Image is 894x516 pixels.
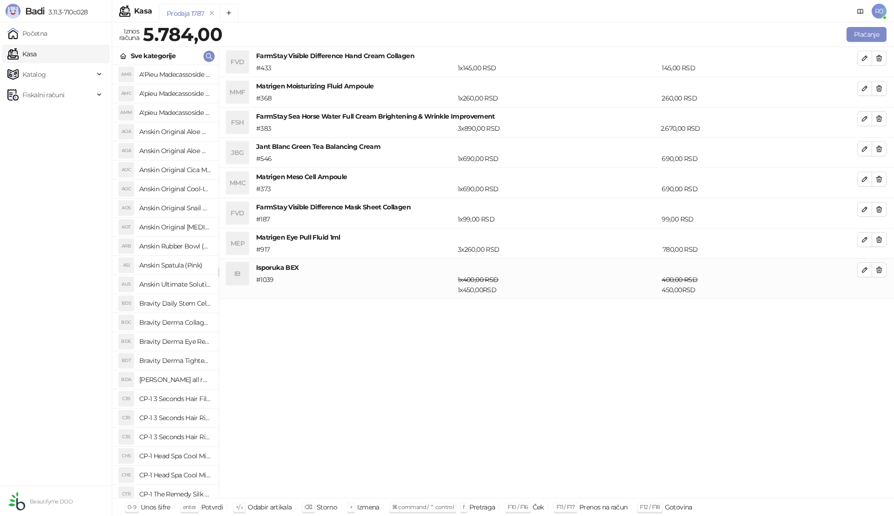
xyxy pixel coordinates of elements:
[256,232,857,242] h4: Matrigen Eye Pull Fluid 1ml
[236,503,243,510] span: ↑/↓
[853,4,868,19] a: Dokumentacija
[134,7,152,15] div: Kasa
[139,277,211,292] h4: Anskin Ultimate Solution Modeling Activator 1000ml
[117,25,141,44] div: Iznos računa
[665,501,692,513] div: Gotovina
[119,429,134,444] div: C3S
[22,65,46,84] span: Katalog
[533,501,544,513] div: Ček
[183,503,196,510] span: enter
[226,172,249,194] div: MMC
[131,51,176,61] div: Sve kategorije
[660,275,859,295] div: 450,00 RSD
[317,501,337,513] div: Storno
[139,315,211,330] h4: Bravity Derma Collagen Eye Cream
[45,8,88,16] span: 3.11.3-710c028
[119,86,134,101] div: AMC
[456,123,659,134] div: 3 x 890,00 RSD
[640,503,660,510] span: F12 / F18
[30,498,73,505] small: Beautifyme DOO
[119,410,134,425] div: C3S
[119,143,134,158] div: AOA
[456,154,660,164] div: 1 x 690,00 RSD
[254,244,456,255] div: # 917
[256,51,857,61] h4: FarmStay Visible Difference Hand Cream Collagen
[660,154,859,164] div: 690,00 RSD
[469,501,495,513] div: Pretraga
[119,67,134,82] div: AMS
[139,124,211,139] h4: Anskin Original Aloe Modeling Mask (Refill) 240g
[456,244,661,255] div: 3 x 260,00 RSD
[305,503,312,510] span: ⌫
[220,4,238,22] button: Add tab
[556,503,575,510] span: F11 / F17
[139,410,211,425] h4: CP-1 3 Seconds Hair Ringer Hair Fill-up Ampoule
[254,154,456,164] div: # 546
[128,503,136,510] span: 0-9
[206,9,218,17] button: remove
[119,201,134,215] div: AOS
[119,105,134,120] div: AMM
[119,487,134,502] div: CTR
[226,262,249,285] div: IB
[226,232,249,255] div: MEP
[119,277,134,292] div: AUS
[139,258,211,273] h4: Anskin Spatula (Pink)
[7,45,36,63] a: Kasa
[456,63,660,73] div: 1 x 145,00 RSD
[256,81,857,91] h4: Matrigen Moisturizing Fluid Ampoule
[167,8,204,19] div: Prodaja 1787
[139,353,211,368] h4: Bravity Derma Tightening Neck Ampoule
[661,244,859,255] div: 780,00 RSD
[256,262,857,273] h4: Isporuka BEX
[254,275,456,295] div: # 1039
[660,214,859,224] div: 99,00 RSD
[139,67,211,82] h4: A'Pieu Madecassoside Sleeping Mask
[579,501,627,513] div: Prenos na račun
[139,334,211,349] h4: Bravity Derma Eye Repair Ampoule
[248,501,291,513] div: Odabir artikala
[119,334,134,349] div: BDE
[139,105,211,120] h4: A'pieu Madecassoside Moisture Gel Cream
[256,202,857,212] h4: FarmStay Visible Difference Mask Sheet Collagen
[508,503,528,510] span: F10 / F16
[226,81,249,103] div: MMF
[119,315,134,330] div: BDC
[119,124,134,139] div: AOA
[659,123,860,134] div: 2.670,00 RSD
[254,63,456,73] div: # 433
[119,239,134,254] div: ARB
[139,220,211,235] h4: Anskin Original [MEDICAL_DATA] Modeling Mask 240g
[456,214,660,224] div: 1 x 99,00 RSD
[22,86,64,104] span: Fiskalni računi
[139,162,211,177] h4: Anskin Original Cica Modeling Mask 240g
[392,503,454,510] span: ⌘ command / ⌃ control
[6,4,20,19] img: Logo
[139,181,211,196] h4: Anskin Original Cool-Ice Modeling Mask 1kg
[872,4,887,19] span: R0
[119,391,134,406] div: C3S
[256,111,857,121] h4: FarmStay Sea Horse Water Full Cream Brightening & Wrinkle Improvement
[660,93,859,103] div: 260,00 RSD
[119,468,134,482] div: CHS
[139,296,211,311] h4: Bravity Daily Stem Cell Sleeping Pack
[139,201,211,215] h4: Anskin Original Snail Modeling Mask 1kg
[254,93,456,103] div: # 368
[456,275,660,295] div: 1 x 450,00 RSD
[660,184,859,194] div: 690,00 RSD
[7,24,47,43] a: Početna
[119,220,134,235] div: AOT
[256,172,857,182] h4: Matrigen Meso Cell Ampoule
[463,503,464,510] span: f
[119,353,134,368] div: BDT
[139,391,211,406] h4: CP-1 3 Seconds Hair Fill-up Waterpack
[119,296,134,311] div: BDS
[226,111,249,134] div: FSH
[254,214,456,224] div: # 187
[226,141,249,164] div: JBG
[256,141,857,152] h4: Jant Blanc Green Tea Balancing Cream
[25,6,45,17] span: Badi
[226,202,249,224] div: FVD
[119,181,134,196] div: AOC
[226,51,249,73] div: FVD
